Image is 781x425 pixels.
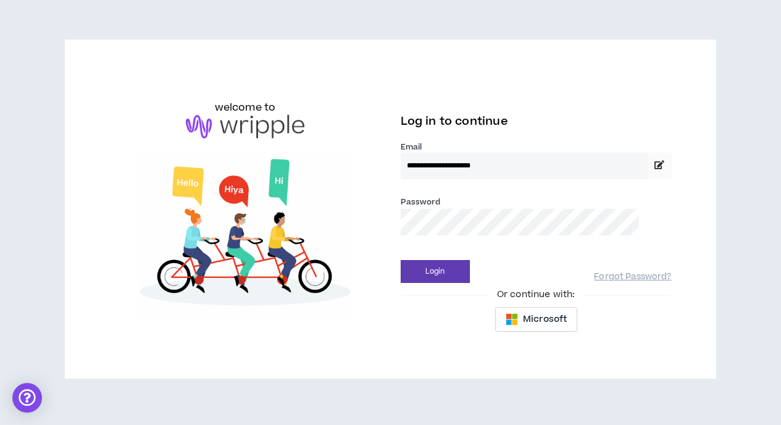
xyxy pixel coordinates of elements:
[594,271,671,283] a: Forgot Password?
[401,114,508,129] span: Log in to continue
[12,383,42,413] div: Open Intercom Messenger
[109,151,380,319] img: Welcome to Wripple
[186,115,304,138] img: logo-brand.png
[488,288,583,301] span: Or continue with:
[215,100,276,115] h6: welcome to
[401,196,441,208] label: Password
[401,141,672,153] label: Email
[495,307,577,332] button: Microsoft
[523,313,567,326] span: Microsoft
[401,260,470,283] button: Login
